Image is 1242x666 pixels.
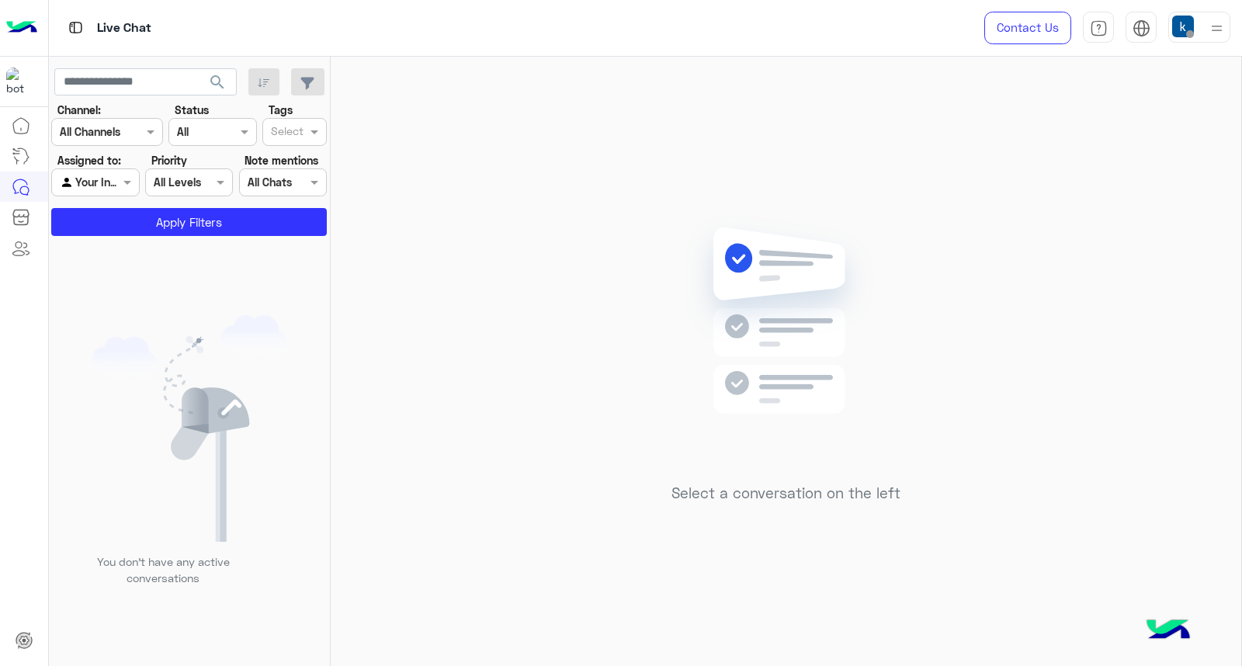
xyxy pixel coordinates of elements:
img: tab [66,18,85,37]
label: Note mentions [245,152,318,168]
a: Contact Us [984,12,1071,44]
button: search [199,68,237,102]
a: tab [1083,12,1114,44]
img: hulul-logo.png [1141,604,1195,658]
p: Live Chat [97,18,151,39]
img: Logo [6,12,37,44]
img: 713415422032625 [6,68,34,95]
p: You don’t have any active conversations [85,553,241,587]
label: Priority [151,152,187,168]
label: Channel: [57,102,101,118]
label: Tags [269,102,293,118]
button: Apply Filters [51,208,327,236]
div: Select [269,123,304,143]
label: Status [175,102,209,118]
img: userImage [1172,16,1194,37]
img: tab [1090,19,1108,37]
label: Assigned to: [57,152,121,168]
img: no messages [674,215,898,473]
span: search [208,73,227,92]
img: empty users [92,315,287,542]
h5: Select a conversation on the left [671,484,900,502]
img: tab [1133,19,1150,37]
img: profile [1207,19,1226,38]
